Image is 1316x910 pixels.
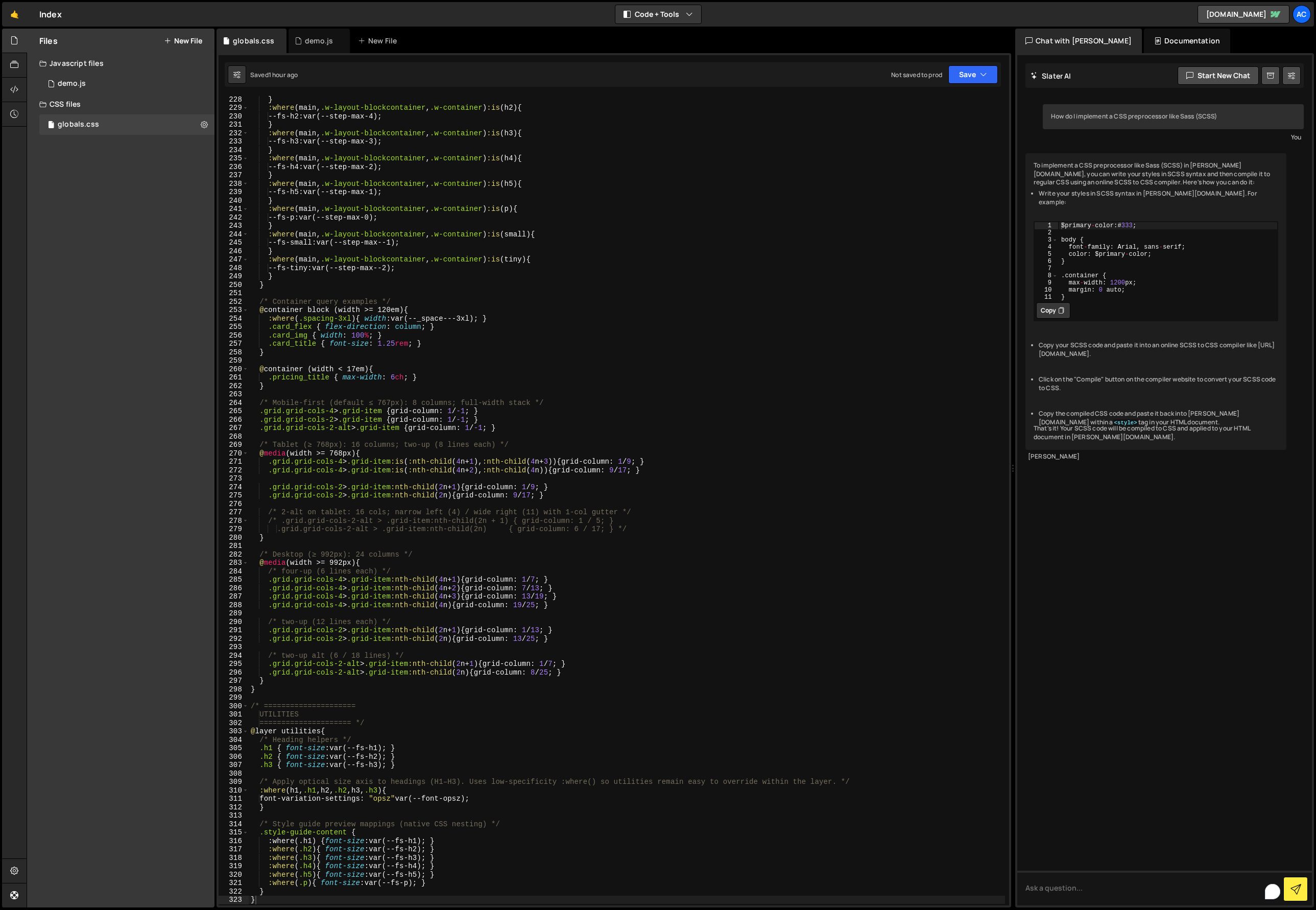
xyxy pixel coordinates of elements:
div: 294 [219,652,249,660]
div: 270 [219,449,249,458]
div: You [1045,132,1301,142]
div: 238 [219,180,249,188]
a: 🤙 [2,2,27,27]
div: 267 [219,424,249,433]
div: 315 [219,828,249,837]
div: 7 [1035,265,1058,272]
div: 262 [219,382,249,391]
button: Copy [1036,302,1070,319]
div: 2 [1035,229,1058,236]
div: 241 [219,205,249,213]
div: 312 [219,803,249,812]
div: 233 [219,137,249,146]
div: 291 [219,626,249,635]
div: 302 [219,719,249,728]
div: 264 [219,399,249,408]
div: 6 [1035,258,1058,265]
div: 247 [219,255,249,264]
div: 17340/48151.css [39,114,214,135]
div: 278 [219,517,249,525]
div: 293 [219,643,249,652]
div: 239 [219,188,249,197]
div: 244 [219,230,249,239]
div: 281 [219,542,249,550]
div: 246 [219,247,249,256]
div: 255 [219,323,249,331]
div: 9 [1035,279,1058,286]
button: Start new chat [1178,66,1259,85]
div: 305 [219,744,249,753]
div: 323 [219,896,249,904]
div: 275 [219,491,249,500]
div: 288 [219,601,249,610]
div: 285 [219,576,249,584]
div: 303 [219,727,249,736]
div: 8 [1035,272,1058,279]
div: 317 [219,845,249,854]
li: Copy your SCSS code and paste it into an online SCSS to CSS compiler like [URL][DOMAIN_NAME]. [1039,341,1278,358]
textarea: To enrich screen reader interactions, please activate Accessibility in Grammarly extension settings [1017,871,1312,905]
div: 277 [219,508,249,517]
div: 299 [219,693,249,702]
div: 304 [219,736,249,745]
li: Copy the compiled CSS code and paste it back into [PERSON_NAME][DOMAIN_NAME] within a tag in your... [1039,410,1278,427]
div: 296 [219,668,249,677]
li: Click on the "Compile" button on the compiler website to convert your SCSS code to CSS. [1039,375,1278,393]
div: 1 [1035,222,1058,229]
div: 290 [219,618,249,627]
div: 306 [219,753,249,761]
div: 271 [219,458,249,466]
div: How do I implement a CSS preprocessor like Sass (SCSS) [1043,104,1304,129]
div: 279 [219,525,249,534]
div: 11 [1035,294,1058,301]
div: 4 [1035,244,1058,251]
div: 17340/48149.js [39,74,214,94]
div: 229 [219,104,249,112]
div: 3 [1035,236,1058,244]
div: 5 [1035,251,1058,258]
button: New File [164,37,202,45]
div: 242 [219,213,249,222]
code: <style> [1113,419,1138,426]
div: 231 [219,121,249,129]
button: Code + Tools [615,5,701,23]
div: 274 [219,483,249,492]
div: Saved [250,70,298,79]
div: 307 [219,761,249,770]
div: Index [39,8,62,20]
div: 320 [219,871,249,879]
div: 251 [219,289,249,298]
div: 265 [219,407,249,416]
div: 234 [219,146,249,155]
div: 289 [219,609,249,618]
div: 286 [219,584,249,593]
div: 261 [219,373,249,382]
div: 287 [219,592,249,601]
div: 253 [219,306,249,315]
div: 237 [219,171,249,180]
div: 240 [219,197,249,205]
div: 228 [219,95,249,104]
div: 280 [219,534,249,542]
div: Not saved to prod [891,70,942,79]
div: 314 [219,820,249,829]
div: 263 [219,390,249,399]
div: 232 [219,129,249,138]
div: 301 [219,710,249,719]
div: 292 [219,635,249,643]
div: 319 [219,862,249,871]
div: 297 [219,677,249,685]
div: 252 [219,298,249,306]
div: 236 [219,163,249,172]
div: 250 [219,281,249,290]
div: 283 [219,559,249,567]
div: 235 [219,154,249,163]
div: 311 [219,795,249,803]
a: Ac [1293,5,1311,23]
div: 258 [219,348,249,357]
div: 309 [219,778,249,786]
h2: Files [39,35,58,46]
h2: Slater AI [1031,71,1071,81]
div: 284 [219,567,249,576]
